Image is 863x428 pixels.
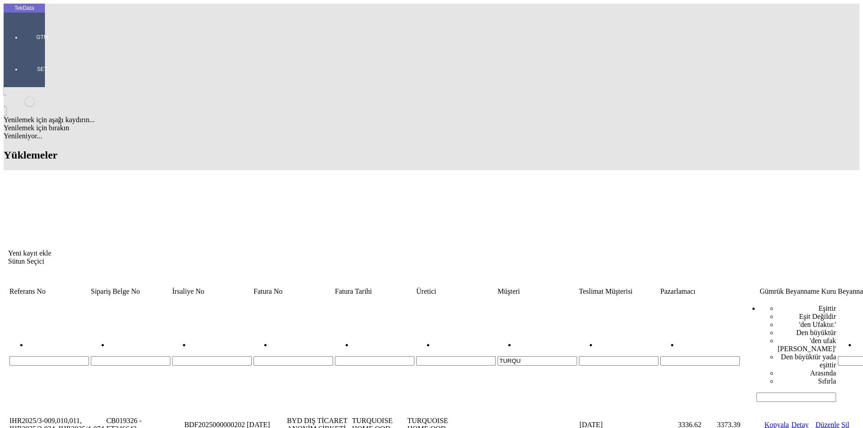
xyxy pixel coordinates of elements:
[578,287,659,296] td: Sütun Teslimat Müşterisi
[334,297,415,402] td: Hücreyi Filtrele
[253,287,334,296] td: Sütun Fatura No
[799,321,836,328] span: 'den Ufaktır.'
[172,356,252,366] input: Hücreyi Filtrele
[335,356,414,366] input: Hücreyi Filtrele
[91,356,170,366] input: Hücreyi Filtrele
[741,297,836,402] td: Hücreyi Filtrele
[498,356,577,366] input: Hücreyi Filtrele
[13,266,39,275] td: Sütun undefined
[660,287,740,296] div: Pazarlamacı
[810,369,836,377] span: Arasında
[335,287,414,296] div: Fatura Tarihi
[741,287,836,296] td: Sütun Gümrük Beyanname Kuru
[172,287,252,296] td: Sütun İrsaliye No
[742,287,836,296] div: Gümrük Beyanname Kuru
[29,34,56,41] span: GTM
[4,149,859,161] h2: Yüklemeler
[4,124,859,132] div: Yenilemek için bırakın
[799,313,836,320] span: Eşit Değildir
[4,132,859,140] div: Yenileniyor...
[8,257,44,265] span: Sütun Seçici
[9,287,89,296] div: Referans No
[8,249,51,257] span: Yeni kayıt ekle
[781,353,836,369] span: Den büyüktür yada eşittir
[497,297,578,402] td: Hücreyi Filtrele
[416,287,496,296] td: Sütun Üretici
[90,297,171,402] td: Hücreyi Filtrele
[756,393,836,402] input: Hücreyi Filtrele
[579,356,658,366] input: Hücreyi Filtrele
[778,337,836,353] span: 'den ufak [PERSON_NAME]'
[9,297,89,402] td: Hücreyi Filtrele
[253,297,334,402] td: Hücreyi Filtrele
[254,287,333,296] div: Fatura No
[497,287,578,296] td: Sütun Müşteri
[660,287,740,296] td: Sütun Pazarlamacı
[8,257,855,265] div: Sütun Seçici
[416,356,496,366] input: Hücreyi Filtrele
[660,356,740,366] input: Hücreyi Filtrele
[4,4,45,12] div: TekData
[498,287,577,296] div: Müşteri
[818,377,836,385] span: Sıfırla
[579,287,658,296] div: Teslimat Müşterisi
[416,287,496,296] div: Üretici
[172,287,252,296] div: İrsaliye No
[819,304,836,312] span: Eşittir
[660,297,740,402] td: Hücreyi Filtrele
[91,287,170,296] div: Sipariş Belge No
[796,329,836,336] span: Den büyüktür
[172,297,252,402] td: Hücreyi Filtrele
[8,249,855,257] div: Yeni kayıt ekle
[254,356,333,366] input: Hücreyi Filtrele
[4,116,859,124] div: Yenilemek için aşağı kaydırın...
[334,287,415,296] td: Sütun Fatura Tarihi
[90,287,171,296] td: Sütun Sipariş Belge No
[578,297,659,402] td: Hücreyi Filtrele
[29,66,56,73] span: SET
[416,297,496,402] td: Hücreyi Filtrele
[9,287,89,296] td: Sütun Referans No
[40,266,60,275] td: Sütun undefined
